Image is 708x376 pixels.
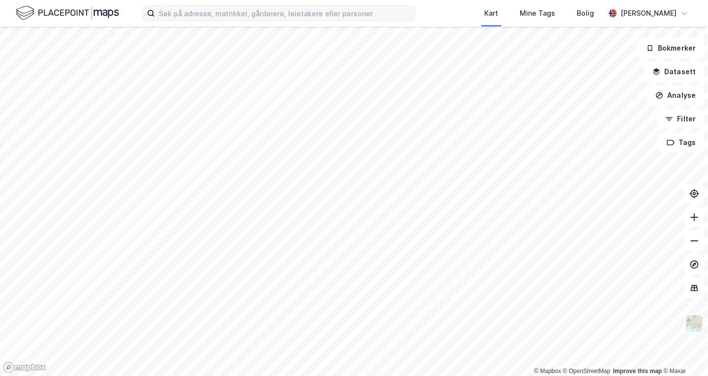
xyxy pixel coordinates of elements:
[16,4,119,22] img: logo.f888ab2527a4732fd821a326f86c7f29.svg
[659,329,708,376] iframe: Chat Widget
[520,7,555,19] div: Mine Tags
[484,7,498,19] div: Kart
[155,6,414,21] input: Søk på adresse, matrikkel, gårdeiere, leietakere eller personer
[659,329,708,376] div: Kontrollprogram for chat
[577,7,594,19] div: Bolig
[620,7,677,19] div: [PERSON_NAME]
